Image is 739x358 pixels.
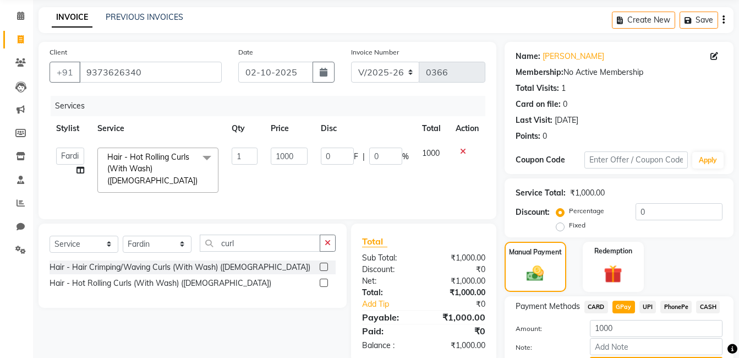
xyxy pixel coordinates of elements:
[354,299,435,310] a: Add Tip
[555,115,578,126] div: [DATE]
[516,131,540,142] div: Points:
[598,263,628,285] img: _gift.svg
[238,47,253,57] label: Date
[264,116,315,141] th: Price
[590,338,722,355] input: Add Note
[363,151,365,162] span: |
[590,320,722,337] input: Amount
[543,131,547,142] div: 0
[354,287,424,299] div: Total:
[584,301,608,313] span: CARD
[569,206,604,216] label: Percentage
[543,51,604,62] a: [PERSON_NAME]
[225,116,264,141] th: Qty
[516,83,559,94] div: Total Visits:
[198,176,202,186] a: x
[424,311,494,324] div: ₹1,000.00
[354,275,424,287] div: Net:
[424,264,494,275] div: ₹0
[516,51,540,62] div: Name:
[516,154,584,166] div: Coupon Code
[516,67,563,78] div: Membership:
[354,252,424,264] div: Sub Total:
[516,115,552,126] div: Last Visit:
[106,12,183,22] a: PREVIOUS INVOICES
[50,116,91,141] th: Stylist
[521,264,549,284] img: _cash.svg
[200,235,320,252] input: Search or Scan
[354,264,424,275] div: Discount:
[680,12,718,29] button: Save
[570,187,605,199] div: ₹1,000.00
[449,116,485,141] th: Action
[415,116,449,141] th: Total
[696,301,720,313] span: CASH
[50,262,310,273] div: Hair - Hair Crimping/Waving Curls (With Wash) ([DEMOGRAPHIC_DATA])
[639,301,656,313] span: UPI
[516,301,580,312] span: Payment Methods
[50,47,67,57] label: Client
[51,96,494,116] div: Services
[516,99,561,110] div: Card on file:
[516,207,550,218] div: Discount:
[424,324,494,338] div: ₹0
[402,151,409,162] span: %
[507,343,582,352] label: Note:
[507,324,582,334] label: Amount:
[424,340,494,351] div: ₹1,000.00
[516,187,566,199] div: Service Total:
[354,340,424,351] div: Balance :
[612,12,675,29] button: Create New
[351,47,399,57] label: Invoice Number
[50,278,271,289] div: Hair - Hot Rolling Curls (With Wash) ([DEMOGRAPHIC_DATA])
[424,252,494,264] div: ₹1,000.00
[79,62,222,83] input: Search by Name/Mobile/Email/Code
[314,116,415,141] th: Disc
[435,299,494,310] div: ₹0
[569,220,585,230] label: Fixed
[354,324,424,338] div: Paid:
[594,246,632,256] label: Redemption
[422,148,440,158] span: 1000
[354,311,424,324] div: Payable:
[509,247,562,257] label: Manual Payment
[91,116,225,141] th: Service
[424,275,494,287] div: ₹1,000.00
[52,8,92,28] a: INVOICE
[612,301,635,313] span: GPay
[362,236,387,247] span: Total
[561,83,566,94] div: 1
[50,62,80,83] button: +91
[563,99,567,110] div: 0
[516,67,722,78] div: No Active Membership
[354,151,358,162] span: F
[660,301,692,313] span: PhonePe
[424,287,494,299] div: ₹1,000.00
[107,152,198,186] span: Hair - Hot Rolling Curls (With Wash) ([DEMOGRAPHIC_DATA])
[692,152,724,169] button: Apply
[584,151,688,169] input: Enter Offer / Coupon Code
